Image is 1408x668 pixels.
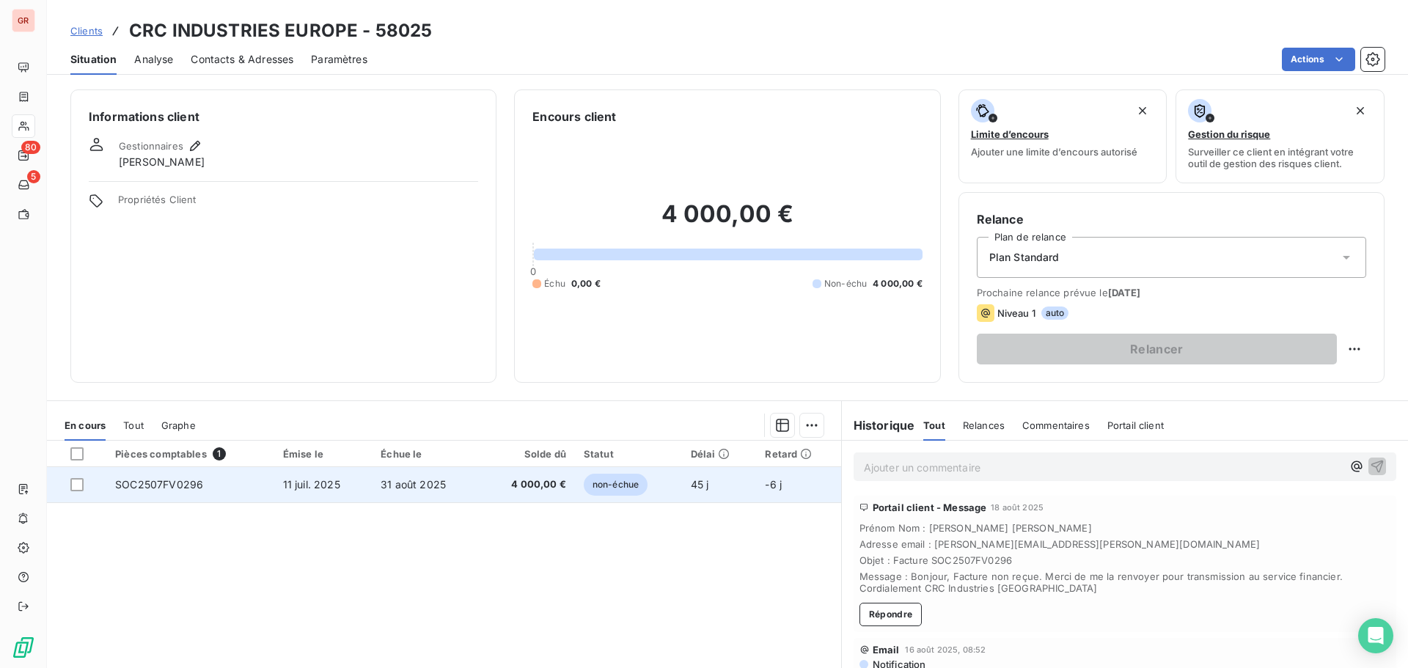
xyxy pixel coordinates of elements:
span: Ajouter une limite d’encours autorisé [971,146,1137,158]
span: Niveau 1 [997,307,1035,319]
span: Surveiller ce client en intégrant votre outil de gestion des risques client. [1188,146,1372,169]
span: Portail client - Message [873,502,987,513]
img: Logo LeanPay [12,636,35,659]
span: Portail client [1107,419,1164,431]
span: Objet : Facture SOC2507FV0296 [859,554,1390,566]
span: -6 j [765,478,782,491]
span: Limite d’encours [971,128,1049,140]
span: Situation [70,52,117,67]
div: GR [12,9,35,32]
span: Graphe [161,419,196,431]
button: Relancer [977,334,1337,364]
h6: Relance [977,210,1366,228]
span: 1 [213,447,226,460]
span: Prochaine relance prévue le [977,287,1366,298]
span: 45 j [691,478,709,491]
span: 5 [27,170,40,183]
div: Délai [691,448,748,460]
h3: CRC INDUSTRIES EUROPE - 58025 [129,18,432,44]
a: 80 [12,144,34,167]
span: 11 juil. 2025 [283,478,340,491]
span: SOC2507FV0296 [115,478,203,491]
div: Solde dû [489,448,566,460]
span: Propriétés Client [118,194,478,214]
span: 31 août 2025 [381,478,446,491]
div: Émise le [283,448,363,460]
span: Commentaires [1022,419,1090,431]
div: Open Intercom Messenger [1358,618,1393,653]
span: Plan Standard [989,250,1060,265]
span: 0,00 € [571,277,601,290]
span: Adresse email : [PERSON_NAME][EMAIL_ADDRESS][PERSON_NAME][DOMAIN_NAME] [859,538,1390,550]
span: Gestion du risque [1188,128,1270,140]
button: Répondre [859,603,923,626]
div: Statut [584,448,673,460]
span: non-échue [584,474,648,496]
h6: Informations client [89,108,478,125]
span: Tout [123,419,144,431]
button: Actions [1282,48,1355,71]
span: Message : Bonjour, Facture non reçue. Merci de me la renvoyer pour transmission au service financ... [859,570,1390,594]
button: Gestion du risqueSurveiller ce client en intégrant votre outil de gestion des risques client. [1176,89,1385,183]
span: Contacts & Adresses [191,52,293,67]
h6: Encours client [532,108,616,125]
span: Prénom Nom : [PERSON_NAME] [PERSON_NAME] [859,522,1390,534]
span: 0 [530,265,536,277]
span: Email [873,644,900,656]
span: 4 000,00 € [873,277,923,290]
a: 5 [12,173,34,197]
span: Clients [70,25,103,37]
span: Échu [544,277,565,290]
span: Analyse [134,52,173,67]
span: auto [1041,307,1069,320]
h2: 4 000,00 € [532,199,922,243]
span: Gestionnaires [119,140,183,152]
button: Limite d’encoursAjouter une limite d’encours autorisé [958,89,1167,183]
span: [PERSON_NAME] [119,155,205,169]
div: Échue le [381,448,472,460]
span: 18 août 2025 [991,503,1044,512]
span: En cours [65,419,106,431]
span: 16 août 2025, 08:52 [905,645,986,654]
div: Retard [765,448,832,460]
span: 4 000,00 € [489,477,566,492]
span: 80 [21,141,40,154]
div: Pièces comptables [115,447,265,460]
span: Tout [923,419,945,431]
span: Paramètres [311,52,367,67]
span: Non-échu [824,277,867,290]
h6: Historique [842,416,915,434]
a: Clients [70,23,103,38]
span: Relances [963,419,1005,431]
span: [DATE] [1108,287,1141,298]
